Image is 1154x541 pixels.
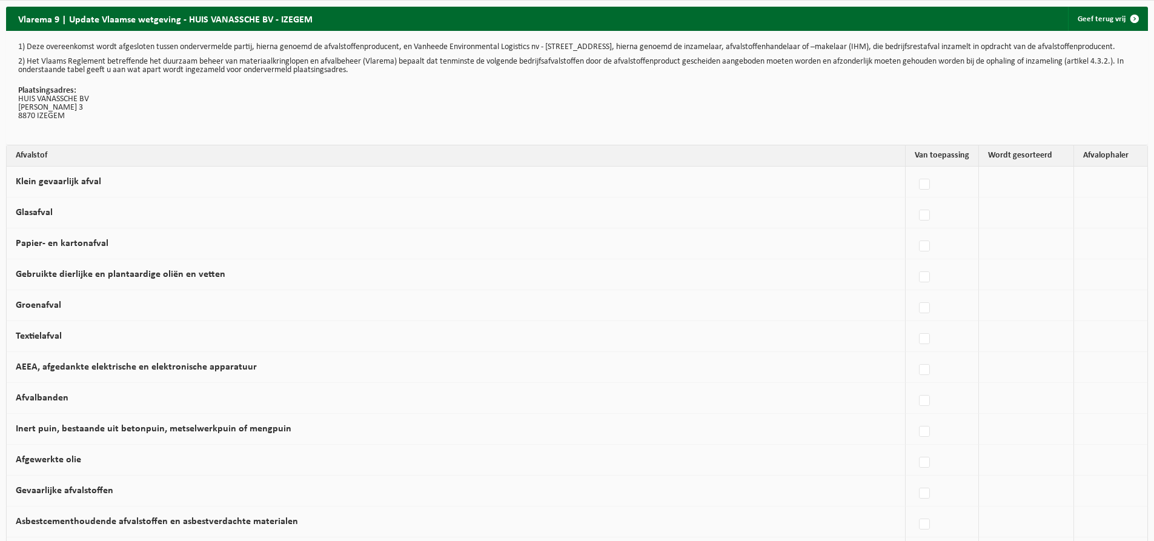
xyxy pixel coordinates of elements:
[18,43,1136,51] p: 1) Deze overeenkomst wordt afgesloten tussen ondervermelde partij, hierna genoemd de afvalstoffen...
[906,145,979,167] th: Van toepassing
[16,331,62,341] label: Textielafval
[18,86,76,95] strong: Plaatsingsadres:
[18,87,1136,121] p: HUIS VANASSCHE BV [PERSON_NAME] 3 8870 IZEGEM
[7,145,906,167] th: Afvalstof
[16,300,61,310] label: Groenafval
[979,145,1074,167] th: Wordt gesorteerd
[6,7,325,30] h2: Vlarema 9 | Update Vlaamse wetgeving - HUIS VANASSCHE BV - IZEGEM
[16,177,101,187] label: Klein gevaarlijk afval
[16,517,298,526] label: Asbestcementhoudende afvalstoffen en asbestverdachte materialen
[16,455,81,465] label: Afgewerkte olie
[1068,7,1147,31] a: Geef terug vrij
[16,239,108,248] label: Papier- en kartonafval
[1074,145,1147,167] th: Afvalophaler
[16,424,291,434] label: Inert puin, bestaande uit betonpuin, metselwerkpuin of mengpuin
[16,393,68,403] label: Afvalbanden
[16,486,113,496] label: Gevaarlijke afvalstoffen
[16,270,225,279] label: Gebruikte dierlijke en plantaardige oliën en vetten
[18,58,1136,75] p: 2) Het Vlaams Reglement betreffende het duurzaam beheer van materiaalkringlopen en afvalbeheer (V...
[16,362,257,372] label: AEEA, afgedankte elektrische en elektronische apparatuur
[16,208,53,217] label: Glasafval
